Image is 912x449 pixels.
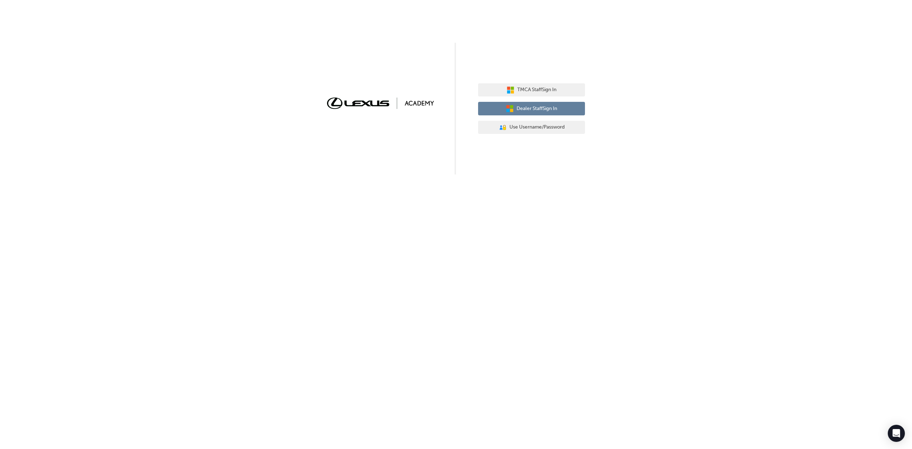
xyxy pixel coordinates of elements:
img: Trak [327,98,434,109]
button: TMCA StaffSign In [478,83,585,97]
div: Open Intercom Messenger [888,425,905,442]
span: Use Username/Password [509,123,565,131]
button: Use Username/Password [478,121,585,134]
span: Dealer Staff Sign In [517,105,557,113]
button: Dealer StaffSign In [478,102,585,115]
span: TMCA Staff Sign In [517,86,556,94]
